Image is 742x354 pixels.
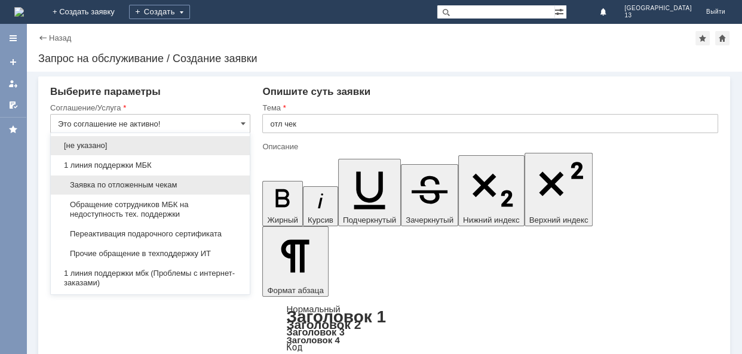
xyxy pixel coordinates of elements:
a: Мои заявки [4,74,23,93]
button: Нижний индекс [458,155,525,226]
button: Курсив [303,186,338,226]
a: Заголовок 4 [286,335,339,345]
img: logo [14,7,24,17]
div: Запрос на обслуживание / Создание заявки [38,53,730,64]
span: Зачеркнутый [406,216,453,224]
span: Опишите суть заявки [262,86,370,97]
button: Формат абзаца [262,226,328,297]
span: Формат абзаца [267,286,323,295]
span: 1 линия поддержки МБК [58,161,243,170]
a: Перейти на домашнюю страницу [14,7,24,17]
span: Жирный [267,216,298,224]
a: Заголовок 3 [286,327,344,337]
div: Тема [262,104,716,112]
span: Подчеркнутый [343,216,396,224]
div: Описание [262,143,716,150]
span: Расширенный поиск [554,5,566,17]
a: Создать заявку [4,53,23,72]
span: Обращение сотрудников МБК на недоступность тех. поддержки [58,200,243,219]
div: Добавить в избранное [695,31,710,45]
a: Заголовок 1 [286,307,386,326]
span: 13 [624,12,692,19]
span: Переактивация подарочного сертификата [58,229,243,239]
a: Нормальный [286,304,340,314]
div: Формат абзаца [262,305,718,352]
span: Выберите параметры [50,86,161,97]
div: Соглашение/Услуга [50,104,248,112]
span: Заявка по отложенным чекам [58,180,243,190]
div: Сделать домашней страницей [715,31,729,45]
span: [GEOGRAPHIC_DATA] [624,5,692,12]
a: Назад [49,33,71,42]
span: Верхний индекс [529,216,588,224]
button: Верхний индекс [525,153,593,226]
span: Прочие обращение в техподдержку ИТ [58,249,243,258]
span: Курсив [308,216,333,224]
span: 1 линия поддержки мбк (Проблемы с интернет-заказами) [58,269,243,288]
div: Создать [129,5,190,19]
button: Подчеркнутый [338,159,401,226]
button: Зачеркнутый [401,164,458,226]
a: Мои согласования [4,96,23,115]
button: Жирный [262,181,303,226]
span: [не указано] [58,141,243,150]
a: Код [286,342,302,353]
a: Заголовок 2 [286,318,361,331]
span: Нижний индекс [463,216,520,224]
